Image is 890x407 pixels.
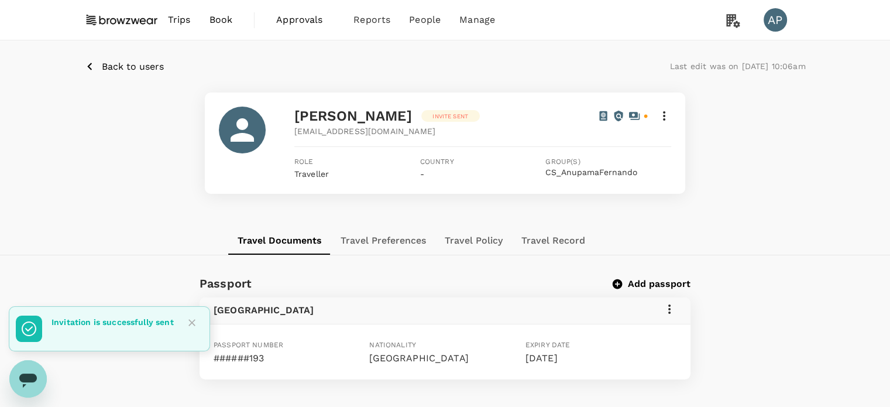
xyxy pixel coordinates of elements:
span: - [420,169,424,179]
span: Group(s) [545,156,671,168]
img: Browzwear Solutions Pte Ltd [85,7,159,33]
span: Role [294,156,420,168]
p: Back to users [102,60,164,74]
button: Travel Policy [435,227,512,255]
p: Invitation is successfully sent [51,316,174,328]
span: Book [209,13,233,27]
span: Country [420,156,546,168]
span: Manage [459,13,495,27]
iframe: Button to launch messaging window [9,360,47,398]
p: Invite sent [432,112,468,121]
div: AP [764,8,787,32]
p: Last edit was on [DATE] 10:06am [670,60,806,72]
p: [DATE] [525,351,676,365]
span: Passport number [214,341,283,349]
span: Reports [353,13,390,27]
span: Nationality [369,341,416,349]
span: [PERSON_NAME] [294,108,412,124]
button: Travel Documents [228,227,331,255]
button: Back to users [85,59,164,74]
button: CS_AnupamaFernando [545,168,637,177]
p: [GEOGRAPHIC_DATA] [369,351,520,365]
span: [EMAIL_ADDRESS][DOMAIN_NAME] [294,125,435,137]
span: People [409,13,441,27]
span: Traveller [294,169,329,179]
h6: Passport [200,274,252,293]
h6: [GEOGRAPHIC_DATA] [214,302,314,319]
span: Trips [168,13,191,27]
span: Expiry date [525,341,571,349]
button: Travel Record [512,227,595,255]
button: Travel Preferences [331,227,435,255]
span: Approvals [276,13,335,27]
p: ######193 [214,351,365,365]
button: Add passport [614,278,690,290]
button: Close [183,314,201,331]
